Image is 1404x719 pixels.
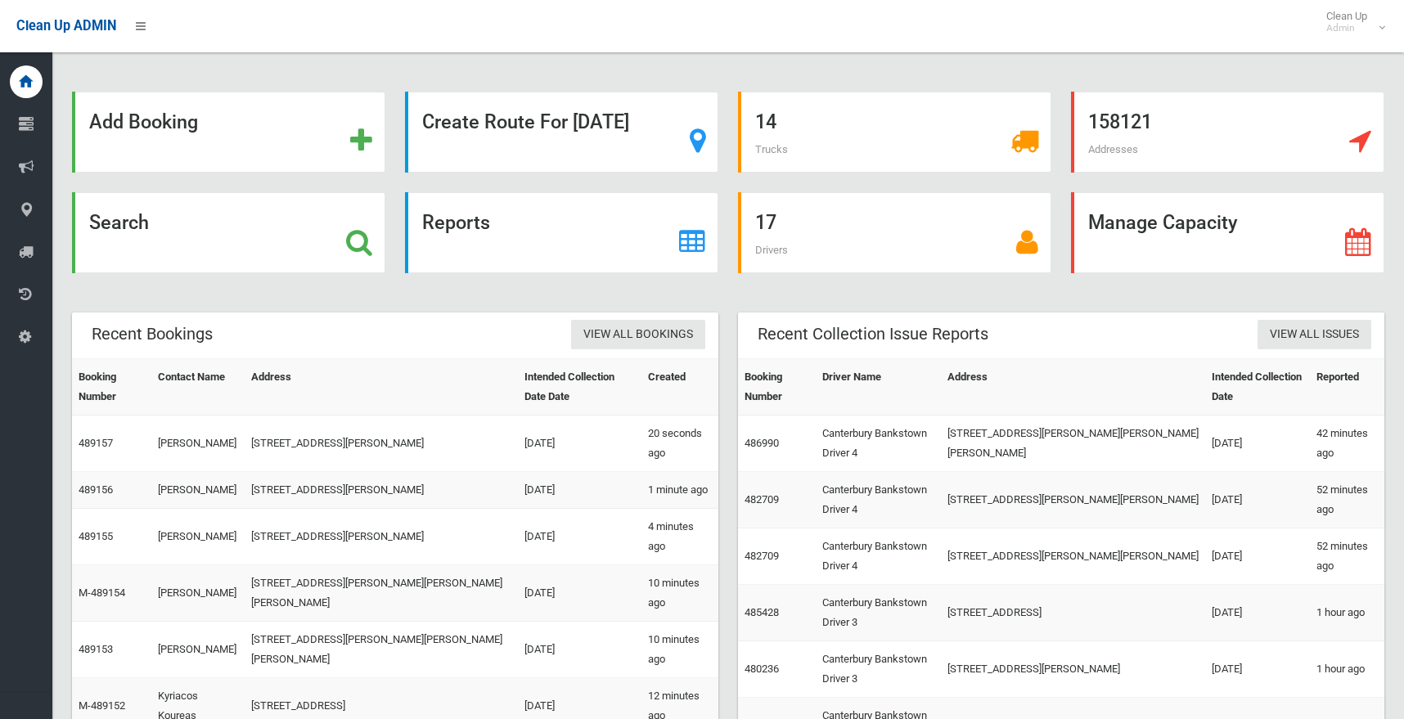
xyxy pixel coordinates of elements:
[151,565,245,622] td: [PERSON_NAME]
[151,359,245,416] th: Contact Name
[245,622,518,678] td: [STREET_ADDRESS][PERSON_NAME][PERSON_NAME][PERSON_NAME]
[941,359,1205,416] th: Address
[405,92,718,173] a: Create Route For [DATE]
[89,110,198,133] strong: Add Booking
[1310,585,1384,641] td: 1 hour ago
[755,244,788,256] span: Drivers
[245,416,518,472] td: [STREET_ADDRESS][PERSON_NAME]
[1310,472,1384,528] td: 52 minutes ago
[79,530,113,542] a: 489155
[738,359,816,416] th: Booking Number
[518,565,641,622] td: [DATE]
[72,318,232,350] header: Recent Bookings
[641,622,718,678] td: 10 minutes ago
[941,416,1205,472] td: [STREET_ADDRESS][PERSON_NAME][PERSON_NAME][PERSON_NAME]
[245,472,518,509] td: [STREET_ADDRESS][PERSON_NAME]
[941,641,1205,698] td: [STREET_ADDRESS][PERSON_NAME]
[518,416,641,472] td: [DATE]
[816,585,941,641] td: Canterbury Bankstown Driver 3
[1310,416,1384,472] td: 42 minutes ago
[1088,110,1152,133] strong: 158121
[571,320,705,350] a: View All Bookings
[941,528,1205,585] td: [STREET_ADDRESS][PERSON_NAME][PERSON_NAME]
[816,641,941,698] td: Canterbury Bankstown Driver 3
[745,550,779,562] a: 482709
[641,509,718,565] td: 4 minutes ago
[245,509,518,565] td: [STREET_ADDRESS][PERSON_NAME]
[518,622,641,678] td: [DATE]
[72,92,385,173] a: Add Booking
[1205,528,1310,585] td: [DATE]
[1071,92,1384,173] a: 158121 Addresses
[641,565,718,622] td: 10 minutes ago
[745,437,779,449] a: 486990
[1205,641,1310,698] td: [DATE]
[1310,528,1384,585] td: 52 minutes ago
[1318,10,1384,34] span: Clean Up
[245,565,518,622] td: [STREET_ADDRESS][PERSON_NAME][PERSON_NAME][PERSON_NAME]
[816,472,941,528] td: Canterbury Bankstown Driver 4
[1205,359,1310,416] th: Intended Collection Date
[1088,143,1138,155] span: Addresses
[151,416,245,472] td: [PERSON_NAME]
[941,585,1205,641] td: [STREET_ADDRESS]
[89,211,149,234] strong: Search
[755,110,776,133] strong: 14
[755,143,788,155] span: Trucks
[151,509,245,565] td: [PERSON_NAME]
[1258,320,1371,350] a: View All Issues
[518,472,641,509] td: [DATE]
[1310,641,1384,698] td: 1 hour ago
[738,192,1051,273] a: 17 Drivers
[745,606,779,618] a: 485428
[245,359,518,416] th: Address
[79,699,125,712] a: M-489152
[1205,416,1310,472] td: [DATE]
[79,437,113,449] a: 489157
[151,472,245,509] td: [PERSON_NAME]
[1088,211,1237,234] strong: Manage Capacity
[422,211,490,234] strong: Reports
[816,359,941,416] th: Driver Name
[518,509,641,565] td: [DATE]
[79,586,125,599] a: M-489154
[422,110,629,133] strong: Create Route For [DATE]
[738,318,1008,350] header: Recent Collection Issue Reports
[1205,472,1310,528] td: [DATE]
[1326,22,1367,34] small: Admin
[405,192,718,273] a: Reports
[816,528,941,585] td: Canterbury Bankstown Driver 4
[518,359,641,416] th: Intended Collection Date Date
[745,493,779,506] a: 482709
[1310,359,1384,416] th: Reported
[151,622,245,678] td: [PERSON_NAME]
[1205,585,1310,641] td: [DATE]
[641,359,718,416] th: Created
[72,192,385,273] a: Search
[79,483,113,496] a: 489156
[79,643,113,655] a: 489153
[816,416,941,472] td: Canterbury Bankstown Driver 4
[738,92,1051,173] a: 14 Trucks
[941,472,1205,528] td: [STREET_ADDRESS][PERSON_NAME][PERSON_NAME]
[745,663,779,675] a: 480236
[16,18,116,34] span: Clean Up ADMIN
[755,211,776,234] strong: 17
[641,472,718,509] td: 1 minute ago
[641,416,718,472] td: 20 seconds ago
[1071,192,1384,273] a: Manage Capacity
[72,359,151,416] th: Booking Number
